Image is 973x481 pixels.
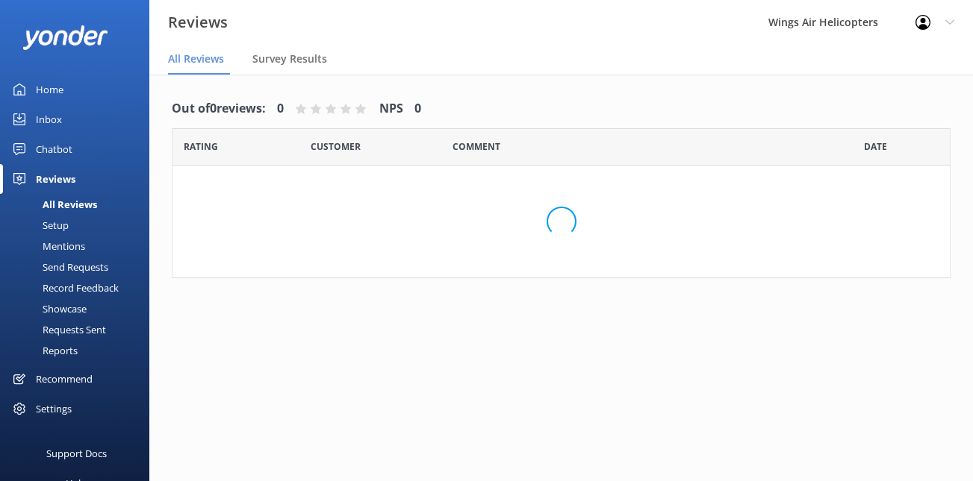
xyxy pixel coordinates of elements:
[9,340,149,361] a: Reports
[184,139,218,154] span: Date
[36,394,72,424] div: Settings
[252,51,327,66] span: Survey Results
[9,194,97,215] div: All Reviews
[864,139,887,154] span: Date
[9,215,149,236] a: Setup
[9,319,149,340] a: Requests Sent
[9,194,149,215] a: All Reviews
[9,236,149,257] a: Mentions
[36,104,62,134] div: Inbox
[9,257,149,277] a: Send Requests
[168,51,224,66] span: All Reviews
[311,139,361,154] span: Date
[9,215,69,236] div: Setup
[9,319,106,340] div: Requests Sent
[36,134,72,164] div: Chatbot
[168,10,228,34] h3: Reviews
[277,99,284,119] h4: 0
[9,298,149,319] a: Showcase
[46,438,107,468] div: Support Docs
[9,257,108,277] div: Send Requests
[414,99,421,119] h4: 0
[36,364,93,394] div: Recommend
[9,298,87,319] div: Showcase
[9,340,78,361] div: Reports
[9,277,149,298] a: Record Feedback
[172,99,266,119] h4: Out of 0 reviews:
[22,25,108,50] img: yonder-white-logo.png
[36,75,63,104] div: Home
[36,164,75,194] div: Reviews
[9,277,119,298] div: Record Feedback
[453,139,500,154] span: Question
[379,99,403,119] h4: NPS
[9,236,85,257] div: Mentions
